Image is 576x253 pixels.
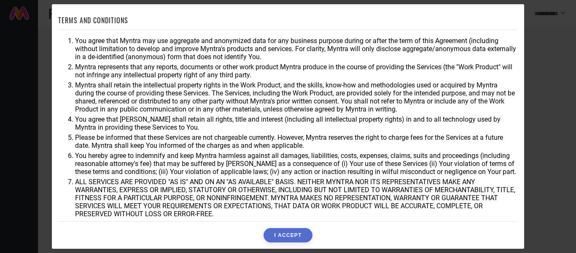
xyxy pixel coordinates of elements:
button: I ACCEPT [264,228,312,242]
h1: TERMS AND CONDITIONS [58,15,128,25]
li: ALL SERVICES ARE PROVIDED "AS IS" AND ON AN "AS AVAILABLE" BASIS. NEITHER MYNTRA NOR ITS REPRESEN... [75,178,518,218]
li: This document is an electronic record in terms of Information Technology Act, 2000, and the Rules... [75,220,518,244]
li: Myntra represents that any reports, documents or other work product Myntra produce in the course ... [75,63,518,79]
li: Please be informed that these Services are not chargeable currently. However, Myntra reserves the... [75,133,518,150]
li: Myntra shall retain the intellectual property rights in the Work Product, and the skills, know-ho... [75,81,518,113]
li: You agree that [PERSON_NAME] shall retain all rights, title and interest (including all intellect... [75,115,518,131]
li: You agree that Myntra may use aggregate and anonymized data for any business purpose during or af... [75,37,518,61]
li: You hereby agree to indemnify and keep Myntra harmless against all damages, liabilities, costs, e... [75,152,518,176]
